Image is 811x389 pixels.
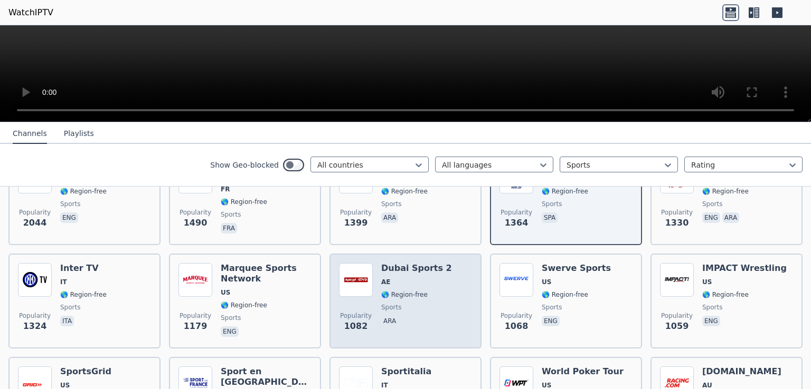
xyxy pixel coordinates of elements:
p: eng [221,326,239,337]
p: ara [722,212,739,223]
span: sports [702,200,722,208]
span: 1364 [505,217,529,229]
span: Popularity [501,312,532,320]
span: sports [221,210,241,219]
span: sports [542,200,562,208]
span: 1490 [184,217,208,229]
h6: Inter TV [60,263,107,274]
h6: SportsGrid [60,366,111,377]
span: 🌎 Region-free [381,187,428,196]
img: Dubai Sports 2 [339,263,373,297]
p: fra [221,223,237,234]
span: 🌎 Region-free [702,187,749,196]
span: Popularity [340,312,372,320]
h6: World Poker Tour [542,366,624,377]
h6: [DOMAIN_NAME] [702,366,783,377]
span: 1082 [344,320,368,333]
p: eng [702,212,720,223]
span: 1059 [665,320,689,333]
p: ara [381,316,398,326]
span: 🌎 Region-free [60,290,107,299]
span: 🌎 Region-free [221,301,267,309]
span: 1068 [505,320,529,333]
span: 🌎 Region-free [60,187,107,196]
span: 1179 [184,320,208,333]
span: US [702,278,712,286]
button: Playlists [64,124,94,144]
p: ara [381,212,398,223]
span: FR [221,185,230,193]
span: US [542,278,551,286]
span: AE [381,278,390,286]
button: Channels [13,124,47,144]
span: 1324 [23,320,47,333]
img: Swerve Sports [499,263,533,297]
span: Popularity [180,208,211,217]
span: sports [60,200,80,208]
span: IT [60,278,67,286]
span: sports [702,303,722,312]
h6: Marquee Sports Network [221,263,312,284]
p: eng [542,316,560,326]
span: 1330 [665,217,689,229]
span: 2044 [23,217,47,229]
span: sports [381,303,401,312]
span: sports [221,314,241,322]
h6: Dubai Sports 2 [381,263,452,274]
img: IMPACT Wrestling [660,263,694,297]
span: 🌎 Region-free [702,290,749,299]
span: Popularity [340,208,372,217]
span: Popularity [19,208,51,217]
img: Marquee Sports Network [178,263,212,297]
h6: Sport en [GEOGRAPHIC_DATA] [221,366,312,387]
span: US [221,288,230,297]
span: 🌎 Region-free [381,290,428,299]
p: ita [60,316,74,326]
p: eng [60,212,78,223]
span: 1399 [344,217,368,229]
span: sports [60,303,80,312]
span: Popularity [661,208,693,217]
span: sports [381,200,401,208]
span: Popularity [501,208,532,217]
label: Show Geo-blocked [210,160,279,170]
h6: Swerve Sports [542,263,611,274]
span: 🌎 Region-free [542,290,588,299]
span: Popularity [180,312,211,320]
span: 🌎 Region-free [542,187,588,196]
p: spa [542,212,558,223]
span: Popularity [19,312,51,320]
a: WatchIPTV [8,6,53,19]
span: Popularity [661,312,693,320]
span: sports [542,303,562,312]
img: Inter TV [18,263,52,297]
h6: IMPACT Wrestling [702,263,787,274]
span: 🌎 Region-free [221,198,267,206]
h6: Sportitalia [381,366,431,377]
p: eng [702,316,720,326]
